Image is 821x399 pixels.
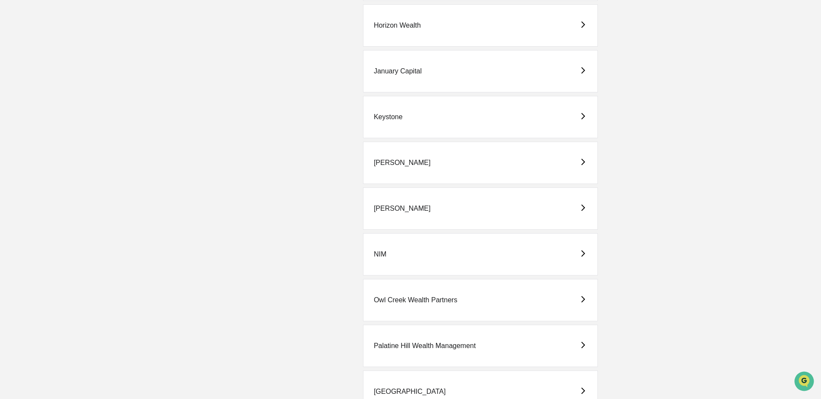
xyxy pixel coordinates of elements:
div: Horizon Wealth [374,22,421,29]
div: Owl Creek Wealth Partners [374,296,458,304]
img: 1746055101610-c473b297-6a78-478c-a979-82029cc54cd1 [9,66,24,82]
iframe: Open customer support [793,370,817,394]
span: Data Lookup [17,125,54,134]
div: [PERSON_NAME] [374,159,431,167]
span: Pylon [86,146,104,153]
div: Palatine Hill Wealth Management [374,342,476,350]
div: 🗄️ [63,110,69,117]
button: Start new chat [147,69,157,79]
div: We're available if you need us! [29,75,109,82]
p: How can we help? [9,18,157,32]
a: 🗄️Attestations [59,105,111,121]
a: Powered byPylon [61,146,104,153]
div: 🖐️ [9,110,16,117]
a: 🔎Data Lookup [5,122,58,137]
span: Preclearance [17,109,56,117]
a: 🖐️Preclearance [5,105,59,121]
div: 🔎 [9,126,16,133]
div: January Capital [374,67,422,75]
div: Start new chat [29,66,142,75]
div: [PERSON_NAME] [374,205,431,212]
span: Attestations [71,109,107,117]
div: Keystone [374,113,403,121]
div: NIM [374,250,386,258]
input: Clear [22,39,142,48]
div: [GEOGRAPHIC_DATA] [374,388,446,396]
